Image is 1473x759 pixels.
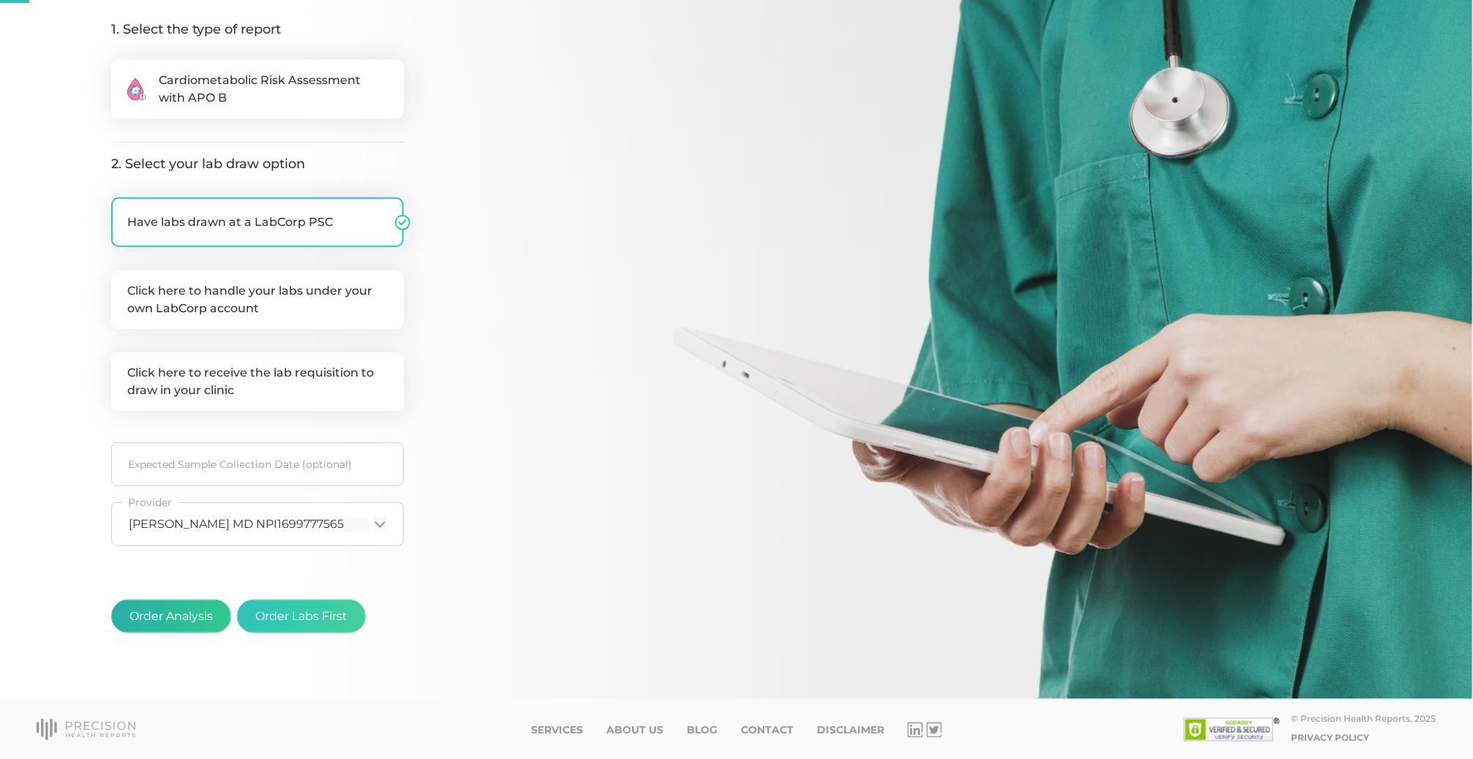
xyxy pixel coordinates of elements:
[687,724,717,736] a: Blog
[111,352,404,411] label: Click here to receive the lab requisition to draw in your clinic
[817,724,884,736] a: Disclaimer
[111,502,404,546] div: Search for option
[237,600,366,633] button: Order Labs First
[1292,713,1436,724] div: © Precision Health Reports, 2025
[129,517,344,532] span: [PERSON_NAME] MD NPI1699777565
[531,724,583,736] a: Services
[111,271,404,329] label: Click here to handle your labs under your own LabCorp account
[111,600,231,633] button: Order Analysis
[111,154,404,174] legend: 2. Select your lab draw option
[1292,732,1370,743] a: Privacy Policy
[741,724,794,736] a: Contact
[159,72,388,107] span: Cardiometabolic Risk Assessment with APO B
[344,517,369,532] input: Search for option
[1184,718,1280,741] img: SSL site seal - click to verify
[111,21,404,43] legend: 1. Select the type of report
[606,724,663,736] a: About Us
[111,197,404,247] label: Have labs drawn at a LabCorp PSC
[111,442,404,486] input: Select date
